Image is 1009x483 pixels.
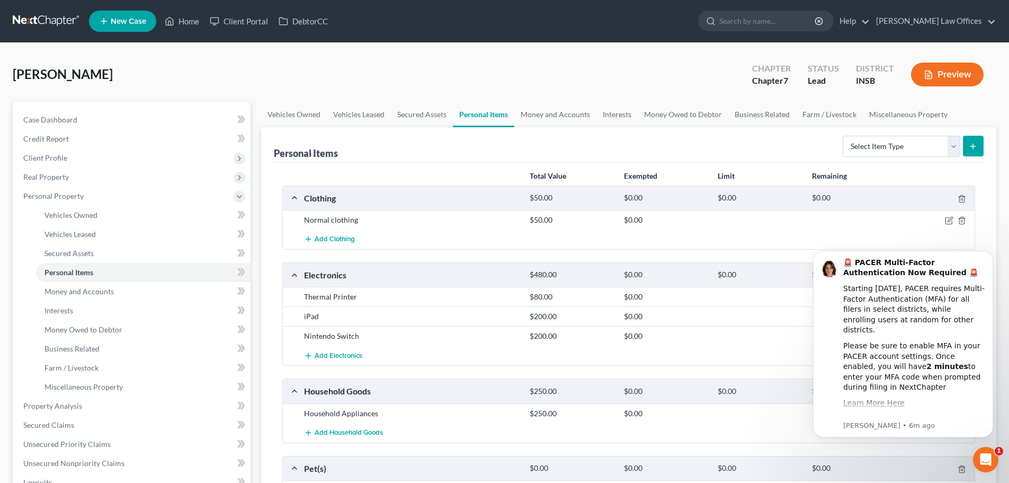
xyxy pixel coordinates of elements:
[44,344,100,353] span: Business Related
[524,387,618,397] div: $250.00
[15,416,251,435] a: Secured Claims
[524,311,618,322] div: $200.00
[15,129,251,148] a: Credit Report
[619,408,712,419] div: $0.00
[15,454,251,473] a: Unsecured Nonpriority Claims
[274,147,338,160] div: Personal Items
[327,102,391,127] a: Vehicles Leased
[44,363,99,372] span: Farm / Livestock
[36,282,251,301] a: Money and Accounts
[619,463,712,473] div: $0.00
[36,320,251,339] a: Money Owed to Debtor
[524,331,618,341] div: $200.00
[23,115,77,124] span: Case Dashboard
[36,244,251,263] a: Secured Assets
[524,463,618,473] div: $0.00
[514,102,596,127] a: Money and Accounts
[596,102,638,127] a: Interests
[23,459,124,468] span: Unsecured Nonpriority Claims
[808,63,839,75] div: Status
[719,11,816,31] input: Search by name...
[728,102,796,127] a: Business Related
[619,387,712,397] div: $0.00
[638,102,728,127] a: Money Owed to Debtor
[530,171,566,180] strong: Total Value
[783,75,788,85] span: 7
[315,235,355,244] span: Add Clothing
[712,193,806,203] div: $0.00
[619,311,712,322] div: $0.00
[15,435,251,454] a: Unsecured Priority Claims
[159,12,204,31] a: Home
[23,401,82,410] span: Property Analysis
[261,102,327,127] a: Vehicles Owned
[299,311,524,322] div: iPad
[315,352,362,360] span: Add Electronics
[44,325,122,334] span: Money Owed to Debtor
[299,215,524,225] div: Normal clothing
[23,440,111,449] span: Unsecured Priority Claims
[304,346,362,365] button: Add Electronics
[524,270,618,280] div: $480.00
[304,230,355,249] button: Add Clothing
[304,423,383,443] button: Add Household Goods
[619,215,712,225] div: $0.00
[23,172,69,181] span: Real Property
[619,193,712,203] div: $0.00
[299,408,524,419] div: Household Appliances
[808,75,839,87] div: Lead
[871,12,996,31] a: [PERSON_NAME] Law Offices
[44,287,114,296] span: Money and Accounts
[36,301,251,320] a: Interests
[23,134,69,143] span: Credit Report
[23,191,84,200] span: Personal Property
[36,339,251,358] a: Business Related
[712,387,806,397] div: $0.00
[752,75,791,87] div: Chapter
[299,385,524,397] div: Household Goods
[15,110,251,129] a: Case Dashboard
[44,249,94,258] span: Secured Assets
[524,215,618,225] div: $50.00
[524,408,618,419] div: $250.00
[718,171,735,180] strong: Limit
[856,63,894,75] div: District
[44,306,73,315] span: Interests
[812,171,847,180] strong: Remaining
[299,463,524,474] div: Pet(s)
[44,230,96,239] span: Vehicles Leased
[391,102,453,127] a: Secured Assets
[273,12,333,31] a: DebtorCC
[299,292,524,302] div: Thermal Printer
[44,210,97,219] span: Vehicles Owned
[204,12,273,31] a: Client Portal
[36,377,251,397] a: Miscellaneous Property
[797,235,1009,454] iframe: Intercom notifications message
[36,263,251,282] a: Personal Items
[13,66,113,82] span: [PERSON_NAME]
[23,153,67,162] span: Client Profile
[299,331,524,341] div: Nintendo Switch
[712,270,806,280] div: $0.00
[624,171,657,180] strong: Exempted
[36,358,251,377] a: Farm / Livestock
[619,331,712,341] div: $0.00
[524,193,618,203] div: $50.00
[36,206,251,225] a: Vehicles Owned
[299,192,524,204] div: Clothing
[44,382,123,391] span: Miscellaneous Property
[712,463,806,473] div: $0.00
[911,63,984,86] button: Preview
[619,270,712,280] div: $0.00
[453,102,514,127] a: Personal Items
[807,193,900,203] div: $0.00
[36,225,251,244] a: Vehicles Leased
[15,397,251,416] a: Property Analysis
